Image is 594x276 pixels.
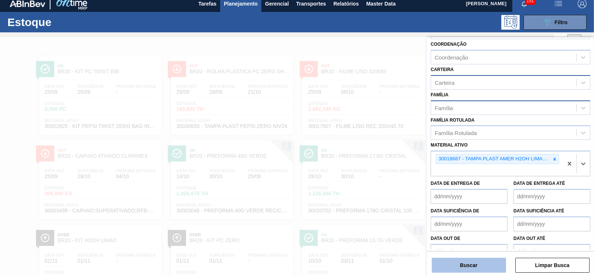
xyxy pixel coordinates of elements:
input: dd/mm/yyyy [513,216,590,231]
label: Data out até [513,236,545,241]
div: Família Rotulada [435,130,477,136]
div: 30018687 - TAMPA PLAST AMER H2OH LIMAO S/LINER [436,154,551,164]
label: Data de Entrega de [431,181,480,186]
label: Coordenação [431,42,467,47]
label: Data out de [431,236,460,241]
img: TNhmsLtSVTkK8tSr43FrP2fwEKptu5GPRR3wAAAABJRU5ErkJggg== [10,0,45,7]
label: Data de Entrega até [513,181,565,186]
input: dd/mm/yyyy [431,244,507,259]
input: dd/mm/yyyy [431,216,507,231]
input: dd/mm/yyyy [513,189,590,204]
input: dd/mm/yyyy [513,244,590,259]
label: Data suficiência de [431,208,479,214]
label: Data suficiência até [513,208,564,214]
div: Carteira [435,79,454,86]
div: Visão em Cards [568,34,582,48]
label: Família Rotulada [431,118,474,123]
label: Família [431,92,448,97]
h1: Estoque [7,18,115,26]
div: Coordenação [435,54,468,61]
span: Filtro [555,19,568,25]
div: Visão em Lista [554,34,568,48]
input: dd/mm/yyyy [431,189,507,204]
button: Filtro [523,15,587,30]
div: Família [435,105,453,111]
label: Material ativo [431,142,468,148]
label: Carteira [431,67,454,72]
div: Pogramando: nenhum usuário selecionado [501,15,520,30]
